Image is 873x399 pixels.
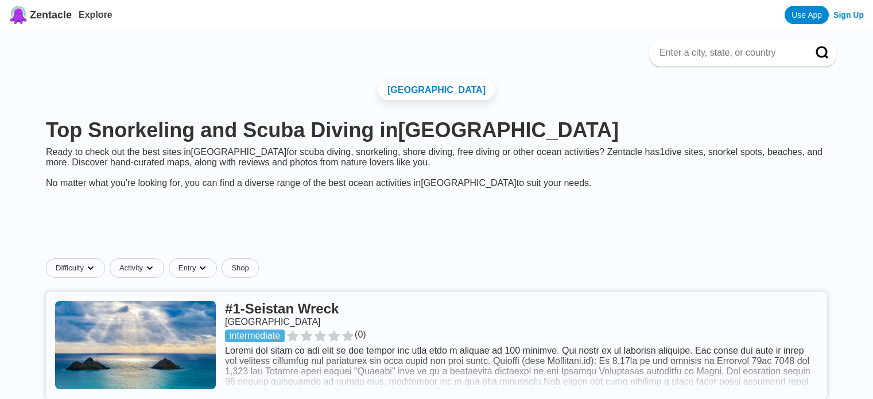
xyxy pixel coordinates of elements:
[37,147,836,188] div: Ready to check out the best sites in [GEOGRAPHIC_DATA] for scuba diving, snorkeling, shore diving...
[169,258,222,278] button: Entrydropdown caret
[198,264,207,273] img: dropdown caret
[658,47,800,59] input: Enter a city, state, or country
[46,118,827,142] h1: Top Snorkeling and Scuba Diving in [GEOGRAPHIC_DATA]
[179,264,196,273] span: Entry
[378,80,495,100] a: [GEOGRAPHIC_DATA]
[9,6,72,24] a: Zentacle logoZentacle
[222,258,258,278] a: Shop
[30,9,72,21] span: Zentacle
[9,6,28,24] img: Zentacle logo
[145,264,154,273] img: dropdown caret
[46,258,110,278] button: Difficultydropdown caret
[785,6,829,24] a: Use App
[56,264,84,273] span: Difficulty
[110,258,169,278] button: Activitydropdown caret
[86,264,95,273] img: dropdown caret
[119,264,143,273] span: Activity
[833,10,864,20] a: Sign Up
[79,10,112,20] a: Explore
